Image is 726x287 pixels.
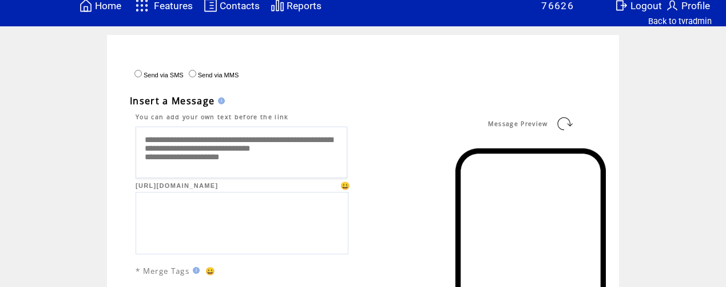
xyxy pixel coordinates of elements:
[488,120,548,128] span: Message Preview
[215,97,225,104] img: help.gif
[132,72,184,78] label: Send via SMS
[648,16,712,26] a: Back to tvradmin
[189,267,200,274] img: help.gif
[186,72,239,78] label: Send via MMS
[134,70,142,77] input: Send via SMS
[189,70,196,77] input: Send via MMS
[136,182,218,189] span: [URL][DOMAIN_NAME]
[130,95,215,107] span: Insert a Message
[205,266,216,276] span: 😀
[340,180,351,191] span: 😀
[136,266,189,276] span: * Merge Tags
[136,113,289,121] span: You can add your own text before the link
